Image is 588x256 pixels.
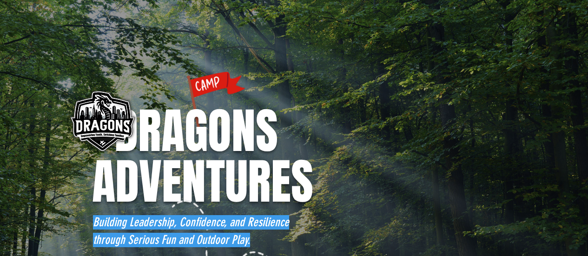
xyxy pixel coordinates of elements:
span: Building Leadership, Confidence, and Resilience through Serious Fun and Outdoor Play. [93,215,289,247]
span: DRAGONS ADVENTURES [92,96,313,217]
img: WARNING.png [458,159,509,196]
img: CAMP FLAG.png [185,69,245,129]
img: DRAGONS LOGO BADGE SINGAPORE.png [64,85,139,160]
